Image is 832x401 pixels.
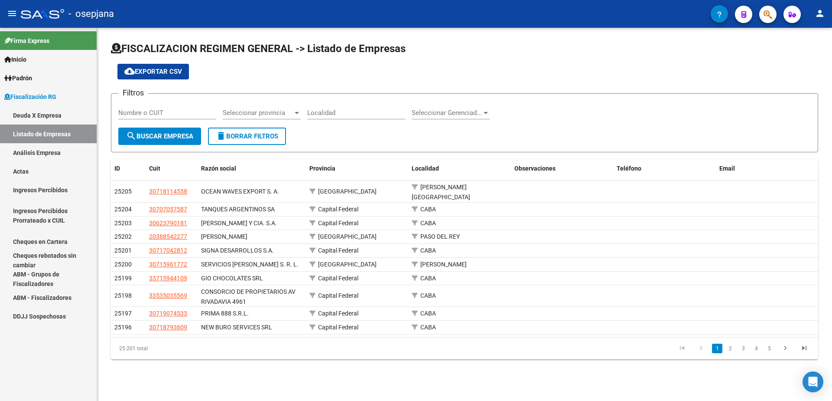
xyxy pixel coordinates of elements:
[420,233,460,240] span: PASO DEL REY
[111,159,146,178] datatable-header-cell: ID
[216,131,226,141] mat-icon: delete
[114,292,132,299] span: 25198
[124,68,182,76] span: Exportar CSV
[126,131,136,141] mat-icon: search
[420,206,436,213] span: CABA
[114,275,132,282] span: 25199
[216,132,278,140] span: Borrar Filtros
[149,324,187,331] span: 30718793609
[420,261,467,268] span: [PERSON_NAME]
[420,292,436,299] span: CABA
[149,310,187,317] span: 30719074533
[318,188,377,195] span: [GEOGRAPHIC_DATA]
[149,206,187,213] span: 30707057587
[412,165,439,172] span: Localidad
[724,341,737,356] li: page 2
[309,165,335,172] span: Provincia
[420,310,436,317] span: CABA
[4,92,56,102] span: Fiscalización RG
[126,132,193,140] span: Buscar Empresa
[725,344,735,353] a: 2
[201,165,236,172] span: Razón social
[124,66,135,76] mat-icon: cloud_download
[7,8,17,19] mat-icon: menu
[764,344,774,353] a: 5
[318,292,358,299] span: Capital Federal
[318,233,377,240] span: [GEOGRAPHIC_DATA]
[318,247,358,254] span: Capital Federal
[149,165,160,172] span: Cuit
[201,206,275,213] span: TANQUES ARGENTINOS SA
[201,233,247,240] span: ALONZO MATIAS ALEJANDRO
[149,188,187,195] span: 30718114558
[114,247,132,254] span: 25201
[408,159,510,178] datatable-header-cell: Localidad
[693,344,709,353] a: go to previous page
[114,188,132,195] span: 25205
[146,159,198,178] datatable-header-cell: Cuit
[201,275,263,282] span: GIO CHOCOLATES SRL
[68,4,114,23] span: - osepjana
[114,233,132,240] span: 25202
[815,8,825,19] mat-icon: person
[318,324,358,331] span: Capital Federal
[114,324,132,331] span: 25196
[420,220,436,227] span: CABA
[514,165,556,172] span: Observaciones
[420,324,436,331] span: CABA
[198,159,306,178] datatable-header-cell: Razón social
[111,43,406,55] span: FISCALIZACION REGIMEN GENERAL -> Listado de Empresas
[412,184,470,200] span: [PERSON_NAME][GEOGRAPHIC_DATA]
[4,55,26,64] span: Inicio
[412,109,482,117] span: Seleccionar Gerenciador
[201,261,299,268] span: SERVICIOS DEL CRUCE S. R. L.
[114,206,132,213] span: 25204
[114,220,132,227] span: 25203
[796,344,812,353] a: go to last page
[711,341,724,356] li: page 1
[117,64,189,79] button: Exportar CSV
[750,341,763,356] li: page 4
[712,344,722,353] a: 1
[149,247,187,254] span: 30717042812
[208,128,286,145] button: Borrar Filtros
[738,344,748,353] a: 3
[149,220,187,227] span: 30623790181
[777,344,793,353] a: go to next page
[201,188,279,195] span: OCEAN WAVES EXPORT S. A.
[201,247,274,254] span: SIGNA DESARROLLOS S.A.
[149,292,187,299] span: 33535035569
[114,261,132,268] span: 25200
[201,288,296,305] span: CONSORCIO DE PROPIETARIOS AV RIVADAVIA 4961
[318,206,358,213] span: Capital Federal
[763,341,776,356] li: page 5
[318,275,358,282] span: Capital Federal
[674,344,690,353] a: go to first page
[318,261,377,268] span: [GEOGRAPHIC_DATA]
[223,109,293,117] span: Seleccionar provincia
[420,247,436,254] span: CABA
[149,261,187,268] span: 30715961772
[111,338,251,359] div: 25.201 total
[114,310,132,317] span: 25197
[318,310,358,317] span: Capital Federal
[201,324,272,331] span: NEW BURO SERVICES SRL
[719,165,735,172] span: Email
[118,87,148,99] h3: Filtros
[149,233,187,240] span: 20388542277
[751,344,761,353] a: 4
[318,220,358,227] span: Capital Federal
[4,73,32,83] span: Padrón
[420,275,436,282] span: CABA
[737,341,750,356] li: page 3
[4,36,49,46] span: Firma Express
[803,371,823,392] div: Open Intercom Messenger
[716,159,818,178] datatable-header-cell: Email
[511,159,613,178] datatable-header-cell: Observaciones
[617,165,641,172] span: Teléfono
[201,220,277,227] span: LACAU Y CIA. S.A.
[613,159,715,178] datatable-header-cell: Teléfono
[118,128,201,145] button: Buscar Empresa
[306,159,408,178] datatable-header-cell: Provincia
[149,275,187,282] span: 33715944109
